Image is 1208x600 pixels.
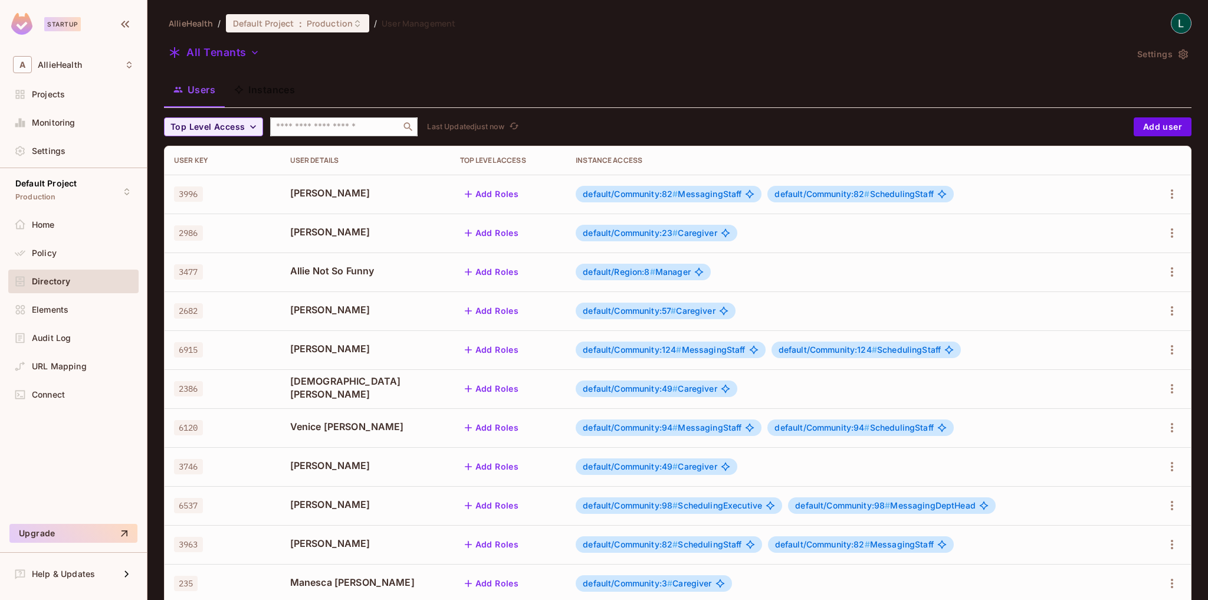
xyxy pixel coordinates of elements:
[872,345,877,355] span: #
[583,383,678,394] span: default/Community:49
[460,224,524,242] button: Add Roles
[576,156,1132,165] div: Instance Access
[583,461,678,471] span: default/Community:49
[233,18,294,29] span: Default Project
[864,189,869,199] span: #
[460,535,524,554] button: Add Roles
[775,539,870,549] span: default/Community:82
[583,345,681,355] span: default/Community:124
[290,537,441,550] span: [PERSON_NAME]
[460,340,524,359] button: Add Roles
[1134,117,1191,136] button: Add user
[795,501,976,510] span: MessagingDeptHead
[298,19,303,28] span: :
[460,379,524,398] button: Add Roles
[225,75,304,104] button: Instances
[15,192,56,202] span: Production
[583,306,676,316] span: default/Community:57
[667,578,672,588] span: #
[13,56,32,73] span: A
[865,539,870,549] span: #
[174,156,271,165] div: User Key
[290,342,441,355] span: [PERSON_NAME]
[290,186,441,199] span: [PERSON_NAME]
[460,185,524,204] button: Add Roles
[427,122,504,132] p: Last Updated just now
[164,43,264,62] button: All Tenants
[583,189,678,199] span: default/Community:82
[174,264,203,280] span: 3477
[290,264,441,277] span: Allie Not So Funny
[174,459,203,474] span: 3746
[583,267,655,277] span: default/Region:8
[290,420,441,433] span: Venice [PERSON_NAME]
[650,267,655,277] span: #
[32,362,87,371] span: URL Mapping
[32,569,95,579] span: Help & Updates
[509,121,519,133] span: refresh
[583,423,741,432] span: MessagingStaff
[460,156,557,165] div: Top Level Access
[290,156,441,165] div: User Details
[374,18,377,29] li: /
[174,498,203,513] span: 6537
[774,423,933,432] span: SchedulingStaff
[583,422,678,432] span: default/Community:94
[290,459,441,472] span: [PERSON_NAME]
[460,301,524,320] button: Add Roles
[32,90,65,99] span: Projects
[32,146,65,156] span: Settings
[218,18,221,29] li: /
[174,576,198,591] span: 235
[779,345,877,355] span: default/Community:124
[32,248,57,258] span: Policy
[174,186,203,202] span: 3996
[32,305,68,314] span: Elements
[774,189,933,199] span: SchedulingStaff
[583,228,678,238] span: default/Community:23
[672,189,678,199] span: #
[583,345,745,355] span: MessagingStaff
[583,267,691,277] span: Manager
[460,574,524,593] button: Add Roles
[164,75,225,104] button: Users
[583,384,717,394] span: Caregiver
[583,189,741,199] span: MessagingStaff
[504,120,521,134] span: Click to refresh data
[32,333,71,343] span: Audit Log
[290,576,441,589] span: Manesca [PERSON_NAME]
[32,118,75,127] span: Monitoring
[672,461,678,471] span: #
[307,18,353,29] span: Production
[795,500,890,510] span: default/Community:98
[169,18,213,29] span: the active workspace
[583,540,741,549] span: SchedulingStaff
[170,120,245,135] span: Top Level Access
[290,498,441,511] span: [PERSON_NAME]
[583,501,762,510] span: SchedulingExecutive
[779,345,941,355] span: SchedulingStaff
[290,303,441,316] span: [PERSON_NAME]
[174,420,203,435] span: 6120
[44,17,81,31] div: Startup
[1132,45,1191,64] button: Settings
[382,18,455,29] span: User Management
[774,189,869,199] span: default/Community:82
[174,303,203,319] span: 2682
[174,342,203,358] span: 6915
[174,381,203,396] span: 2386
[164,117,263,136] button: Top Level Access
[32,277,70,286] span: Directory
[583,462,717,471] span: Caregiver
[864,422,869,432] span: #
[774,422,869,432] span: default/Community:94
[671,306,676,316] span: #
[32,390,65,399] span: Connect
[583,306,715,316] span: Caregiver
[290,225,441,238] span: [PERSON_NAME]
[672,539,678,549] span: #
[38,60,82,70] span: Workspace: AllieHealth
[775,540,934,549] span: MessagingStaff
[583,578,672,588] span: default/Community:3
[672,383,678,394] span: #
